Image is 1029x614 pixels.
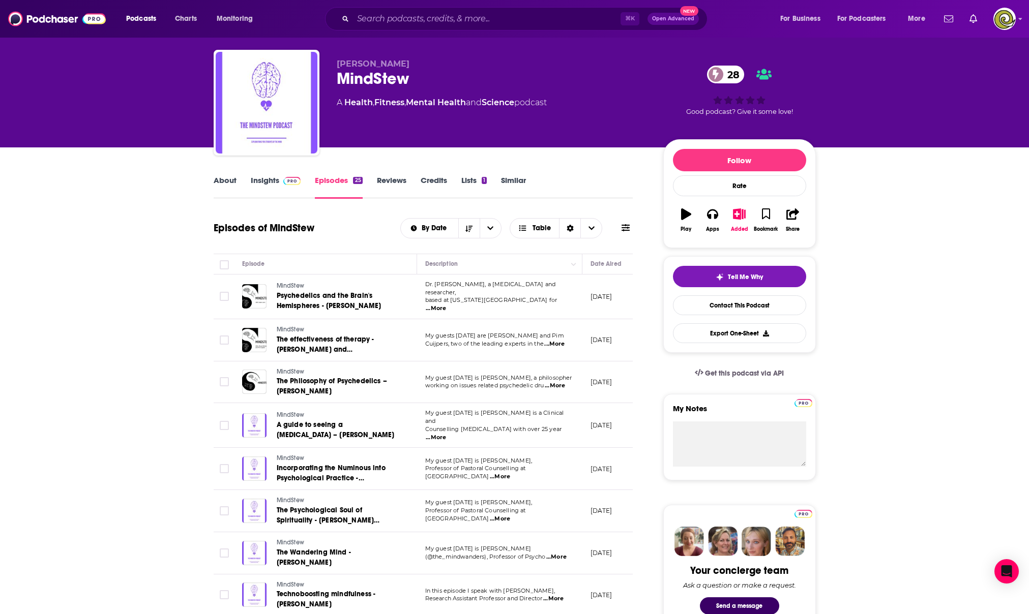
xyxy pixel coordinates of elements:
span: based at [US_STATE][GEOGRAPHIC_DATA] for [425,296,557,303]
span: More [908,12,925,26]
span: The Philosophy of Psychedelics – [PERSON_NAME] [277,377,387,395]
span: ...More [490,515,510,523]
a: The Psychological Soul of Spirituality - [PERSON_NAME] Piedmont [277,505,399,526]
span: My guest [DATE] is [PERSON_NAME] [425,545,531,552]
button: Play [673,202,699,238]
a: Contact This Podcast [673,295,806,315]
span: Table [533,225,551,232]
span: Podcasts [126,12,156,26]
button: open menu [210,11,266,27]
a: Technoboosting mindfulness - [PERSON_NAME] [277,589,399,609]
img: Sydney Profile [674,527,704,556]
span: Psychedelics and the Brain's Hemispheres - [PERSON_NAME] [277,291,381,310]
div: Rate [673,175,806,196]
button: Open AdvancedNew [648,13,699,25]
span: Toggle select row [220,377,229,386]
span: Toggle select row [220,548,229,558]
span: MindStew [277,282,304,289]
p: [DATE] [591,591,612,599]
img: MindStew [216,52,317,153]
div: Apps [706,226,719,232]
p: [DATE] [591,548,612,557]
span: Toggle select row [220,335,229,345]
span: Professor of Pastoral Counselling at [GEOGRAPHIC_DATA] [425,507,526,522]
p: [DATE] [591,378,612,386]
span: Incorporating the Numinous into Psychological Practice - [PERSON_NAME] Piedmont #2 [277,464,386,493]
div: Sort Direction [559,219,580,238]
p: [DATE] [591,506,612,515]
span: ⌘ K [621,12,639,25]
button: tell me why sparkleTell Me Why [673,266,806,287]
button: open menu [480,219,501,238]
span: ...More [546,553,567,561]
a: Mental Health [406,98,466,107]
span: In this episode I speak with [PERSON_NAME], [425,587,555,594]
button: open menu [401,225,458,232]
div: Ask a question or make a request. [683,581,796,589]
span: Tell Me Why [728,273,763,281]
span: MindStew [277,368,304,375]
span: For Podcasters [837,12,886,26]
button: open menu [119,11,169,27]
p: [DATE] [591,421,612,429]
img: Barbara Profile [708,527,738,556]
span: The Wandering Mind - [PERSON_NAME] [277,548,351,567]
div: Bookmark [754,226,778,232]
span: For Business [780,12,820,26]
a: Similar [501,175,526,199]
span: A guide to seeing a [MEDICAL_DATA] – [PERSON_NAME] [277,420,395,439]
span: My guest [DATE] is [PERSON_NAME], a philosopher [425,374,572,381]
img: User Profile [993,8,1016,30]
button: Share [779,202,806,238]
a: The effectiveness of therapy - [PERSON_NAME] and [PERSON_NAME] [277,334,399,355]
span: Cuijpers, two of the leading experts in the [425,340,544,347]
div: Your concierge team [690,564,788,577]
a: The Wandering Mind - [PERSON_NAME] [277,547,399,568]
span: Toggle select row [220,421,229,430]
h2: Choose List sort [400,218,502,238]
a: Reviews [377,175,406,199]
a: Get this podcast via API [687,361,792,386]
div: 28Good podcast? Give it some love! [663,59,816,122]
div: Date Aired [591,258,622,270]
img: Jules Profile [742,527,771,556]
img: Podchaser - Follow, Share and Rate Podcasts [8,9,106,28]
a: Charts [168,11,203,27]
span: MindStew [277,539,304,546]
span: Professor of Pastoral Counselling at [GEOGRAPHIC_DATA] [425,465,526,480]
span: Toggle select row [220,464,229,473]
button: Bookmark [753,202,779,238]
h1: Episodes of MindStew [214,222,314,234]
button: Sort Direction [458,219,480,238]
span: MindStew [277,454,304,462]
div: Search podcasts, credits, & more... [335,7,717,30]
span: ...More [543,595,564,603]
button: Apps [699,202,726,238]
a: MindStew [277,325,399,334]
span: , [404,98,406,107]
span: 28 [717,66,745,83]
span: (@the_mindwanders), Professor of Psycho [425,553,546,560]
div: A podcast [337,97,547,109]
a: Pro website [795,508,812,518]
div: Play [681,226,691,232]
a: Show notifications dropdown [965,10,981,27]
span: My guest [DATE] is [PERSON_NAME], [425,499,533,506]
a: Science [482,98,514,107]
span: ...More [545,382,565,390]
a: Fitness [374,98,404,107]
button: Column Actions [568,258,580,270]
img: Podchaser Pro [795,399,812,407]
p: [DATE] [591,335,612,344]
span: The Psychological Soul of Spirituality - [PERSON_NAME] Piedmont [277,506,380,535]
img: Podchaser Pro [795,510,812,518]
a: 28 [707,66,745,83]
span: Research Assistant Professor and Director [425,595,543,602]
button: Show profile menu [993,8,1016,30]
span: My guest [DATE] is [PERSON_NAME], [425,457,533,464]
span: Logged in as leahdesign [993,8,1016,30]
span: My guests [DATE] are [PERSON_NAME] and Pim [425,332,564,339]
button: Export One-Sheet [673,323,806,343]
div: 25 [353,177,362,184]
button: Choose View [510,218,603,238]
